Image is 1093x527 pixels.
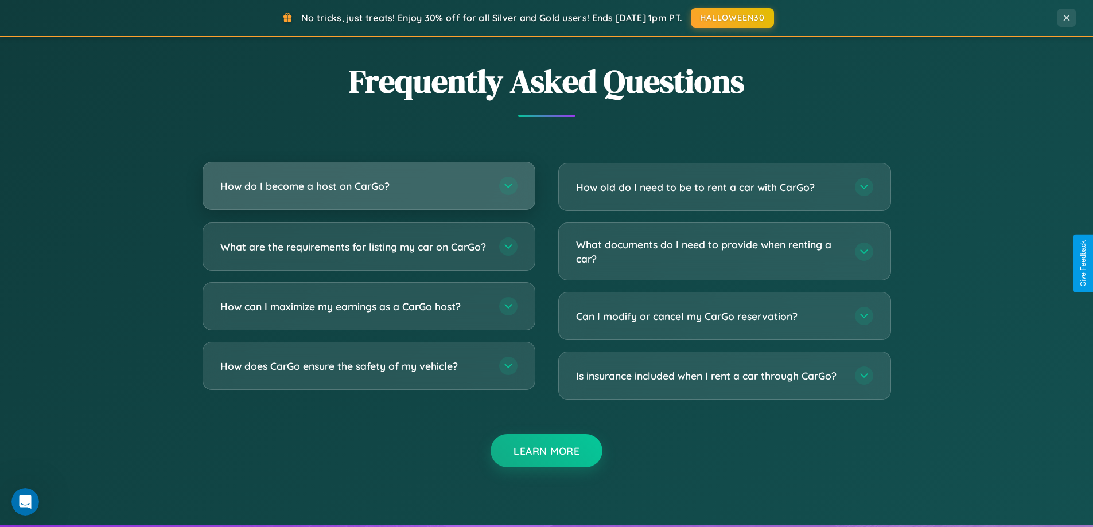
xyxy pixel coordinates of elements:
iframe: Intercom live chat [11,488,39,516]
h3: How do I become a host on CarGo? [220,179,488,193]
h3: How can I maximize my earnings as a CarGo host? [220,299,488,314]
h3: Can I modify or cancel my CarGo reservation? [576,309,843,323]
h2: Frequently Asked Questions [203,59,891,103]
h3: Is insurance included when I rent a car through CarGo? [576,369,843,383]
button: Learn More [491,434,602,467]
h3: What documents do I need to provide when renting a car? [576,237,843,266]
span: No tricks, just treats! Enjoy 30% off for all Silver and Gold users! Ends [DATE] 1pm PT. [301,12,682,24]
div: Give Feedback [1079,240,1087,287]
h3: How does CarGo ensure the safety of my vehicle? [220,359,488,373]
h3: What are the requirements for listing my car on CarGo? [220,240,488,254]
button: HALLOWEEN30 [691,8,774,28]
h3: How old do I need to be to rent a car with CarGo? [576,180,843,194]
